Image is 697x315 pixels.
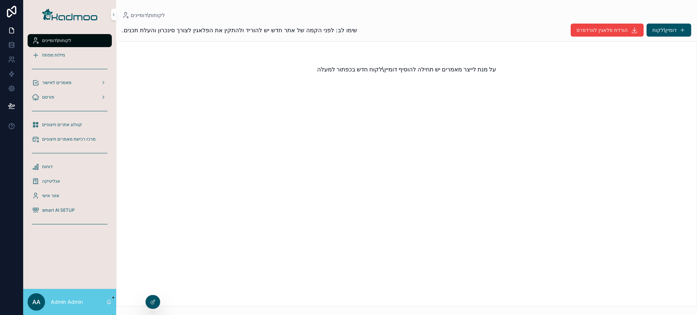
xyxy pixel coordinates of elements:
span: smart AI SETUP [42,207,75,213]
a: לקוחות\דומיינים [28,34,112,47]
a: smart AI SETUP [28,204,112,217]
a: לקוחות\דומיינים [122,12,165,19]
span: שימו לב: לפני הקמה של אתר חדש יש להוריד ולהתקין את הפלאגין לצורך סינכרון והעלת תכנים. [122,26,357,34]
div: scrollable content [23,29,116,239]
p: Admin Admin [51,298,83,306]
span: דוחות [42,164,53,170]
span: קטלוג אתרים חיצוניים [42,122,82,128]
span: מילות מפתח [42,52,65,58]
a: אזור אישי [28,189,112,202]
span: AA [32,298,40,306]
span: מרכז רכישת מאמרים חיצוניים [42,136,95,142]
span: לקוחות\דומיינים [131,12,165,19]
span: הורדת פלאגין לוורדפרס [576,26,628,34]
a: אנליטיקה [28,175,112,188]
a: קטלוג אתרים חיצוניים [28,118,112,131]
button: הורדת פלאגין לוורדפרס [571,24,644,37]
a: מאמרים לאישור [28,76,112,89]
span: אזור אישי [42,193,59,199]
span: לקוחות\דומיינים [42,38,71,43]
img: App logo [42,9,97,20]
a: מילות מפתח [28,49,112,62]
a: פורסם [28,91,112,104]
a: מרכז רכישת מאמרים חיצוניים [28,133,112,146]
span: פורסם [42,94,54,100]
span: מאמרים לאישור [42,80,72,86]
h2: על מנת לייצר מאמרים יש תחילה להוסיף דומיין\לקוח חדש בכפתור למעלה [317,65,496,74]
span: אנליטיקה [42,178,60,184]
button: דומיין\לקוח [647,24,691,37]
a: דוחות [28,160,112,173]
